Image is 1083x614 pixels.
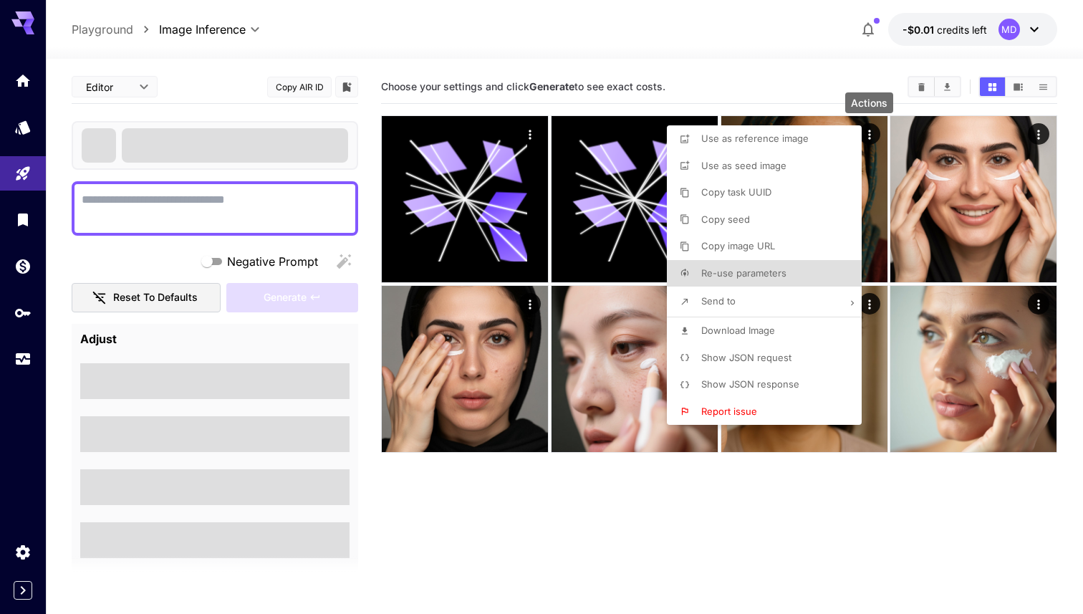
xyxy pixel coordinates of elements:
span: Copy task UUID [701,186,771,198]
span: Send to [701,295,736,307]
span: Show JSON response [701,378,799,390]
span: Report issue [701,406,757,417]
span: Re-use parameters [701,267,786,279]
span: Show JSON request [701,352,791,363]
span: Copy seed [701,214,750,225]
div: Actions [845,92,893,113]
span: Copy image URL [701,240,775,251]
span: Download Image [701,325,775,336]
span: Use as seed image [701,160,786,171]
span: Use as reference image [701,133,809,144]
